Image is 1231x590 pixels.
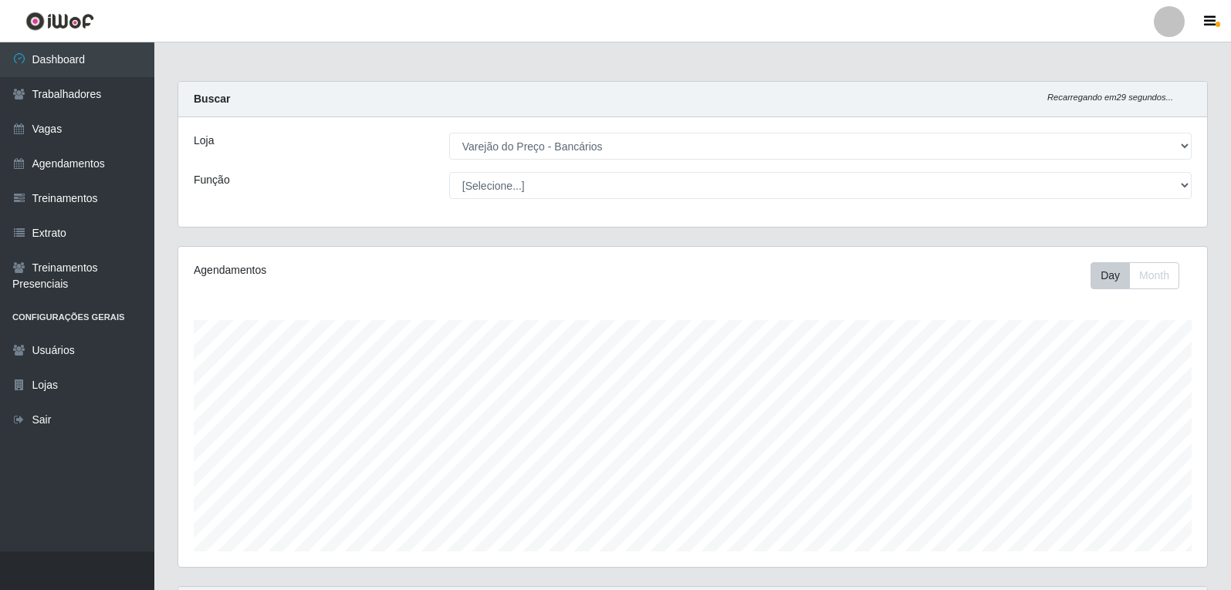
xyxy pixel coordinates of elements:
[1129,262,1179,289] button: Month
[194,262,596,278] div: Agendamentos
[1091,262,1179,289] div: First group
[1047,93,1173,102] i: Recarregando em 29 segundos...
[1091,262,1130,289] button: Day
[194,172,230,188] label: Função
[194,133,214,149] label: Loja
[194,93,230,105] strong: Buscar
[25,12,94,31] img: CoreUI Logo
[1091,262,1192,289] div: Toolbar with button groups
